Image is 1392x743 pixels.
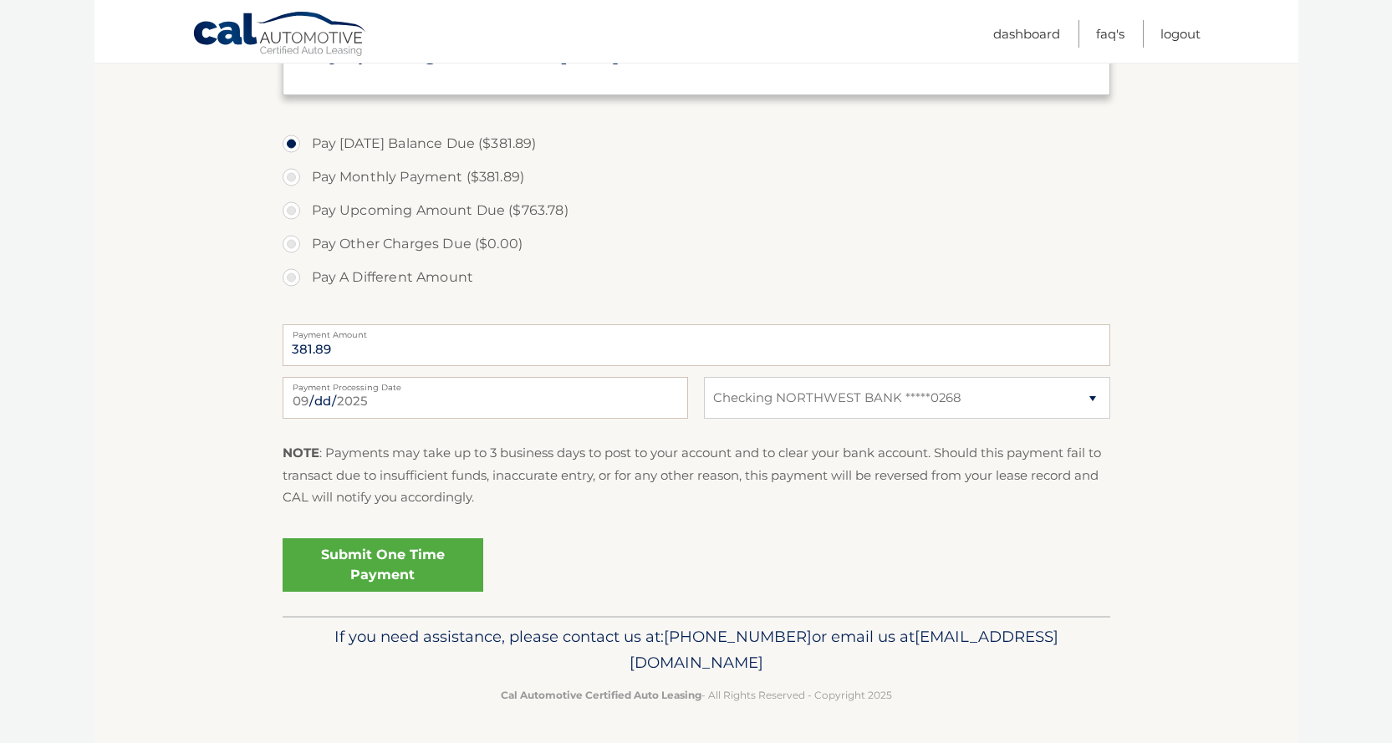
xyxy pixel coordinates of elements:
strong: NOTE [283,445,319,461]
label: Pay Upcoming Amount Due ($763.78) [283,194,1110,227]
input: Payment Date [283,377,688,419]
p: : Payments may take up to 3 business days to post to your account and to clear your bank account.... [283,442,1110,508]
label: Pay [DATE] Balance Due ($381.89) [283,127,1110,160]
strong: Cal Automotive Certified Auto Leasing [501,689,701,701]
a: FAQ's [1096,20,1124,48]
span: [PHONE_NUMBER] [664,627,812,646]
p: - All Rights Reserved - Copyright 2025 [293,686,1099,704]
label: Pay A Different Amount [283,261,1110,294]
label: Pay Monthly Payment ($381.89) [283,160,1110,194]
a: Dashboard [993,20,1060,48]
input: Payment Amount [283,324,1110,366]
p: If you need assistance, please contact us at: or email us at [293,623,1099,677]
a: Submit One Time Payment [283,538,483,592]
label: Pay Other Charges Due ($0.00) [283,227,1110,261]
a: Cal Automotive [192,11,368,59]
label: Payment Processing Date [283,377,688,390]
a: Logout [1160,20,1201,48]
label: Payment Amount [283,324,1110,338]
